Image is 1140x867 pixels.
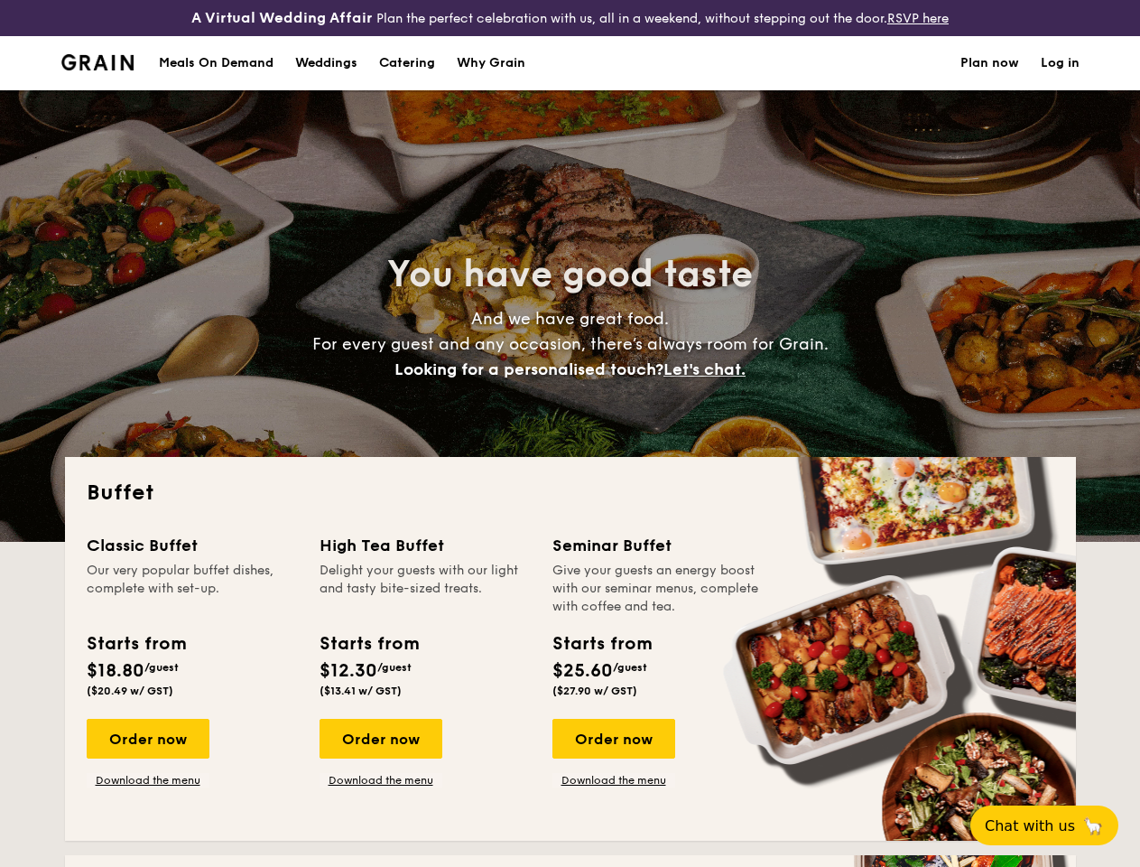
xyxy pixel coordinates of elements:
div: Starts from [320,630,418,657]
a: Download the menu [552,773,675,788]
div: Plan the perfect celebration with us, all in a weekend, without stepping out the door. [190,7,950,29]
span: ($27.90 w/ GST) [552,685,637,697]
span: You have good taste [387,253,753,296]
span: /guest [377,661,412,674]
a: RSVP here [887,11,949,26]
img: Grain [61,54,134,70]
div: Give your guests an energy boost with our seminar menus, complete with coffee and tea. [552,562,764,616]
div: Why Grain [457,36,525,90]
span: Let's chat. [663,359,746,379]
a: Download the menu [320,773,442,788]
div: Our very popular buffet dishes, complete with set-up. [87,562,298,616]
span: Chat with us [985,817,1075,834]
a: Weddings [284,36,368,90]
button: Chat with us🦙 [970,806,1118,845]
div: Weddings [295,36,357,90]
span: ($20.49 w/ GST) [87,685,173,697]
div: Order now [552,719,675,759]
div: Classic Buffet [87,533,298,558]
h2: Buffet [87,479,1054,508]
div: Seminar Buffet [552,533,764,558]
span: $25.60 [552,660,613,682]
div: High Tea Buffet [320,533,531,558]
span: /guest [613,661,647,674]
span: $12.30 [320,660,377,682]
div: Delight your guests with our light and tasty bite-sized treats. [320,562,531,616]
div: Meals On Demand [159,36,273,90]
span: $18.80 [87,660,144,682]
a: Why Grain [446,36,536,90]
a: Download the menu [87,773,209,788]
a: Plan now [960,36,1019,90]
span: 🦙 [1082,816,1104,836]
div: Starts from [552,630,651,657]
div: Order now [87,719,209,759]
div: Order now [320,719,442,759]
h4: A Virtual Wedding Affair [191,7,373,29]
h1: Catering [379,36,435,90]
a: Catering [368,36,446,90]
span: /guest [144,661,179,674]
a: Meals On Demand [148,36,284,90]
span: ($13.41 w/ GST) [320,685,402,697]
div: Starts from [87,630,185,657]
span: And we have great food. For every guest and any occasion, there’s always room for Grain. [312,309,829,379]
span: Looking for a personalised touch? [394,359,663,379]
a: Logotype [61,54,134,70]
a: Log in [1041,36,1080,90]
